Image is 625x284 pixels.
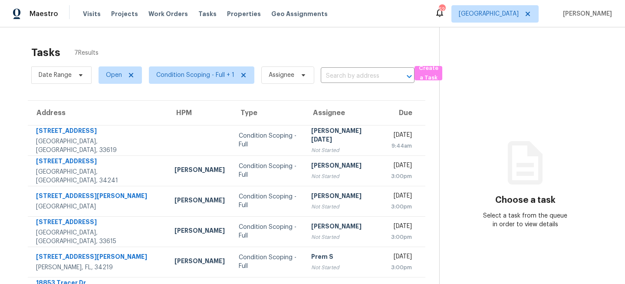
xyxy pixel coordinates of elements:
div: [PERSON_NAME] [174,196,225,207]
div: Not Started [311,146,377,155]
span: Tasks [198,11,217,17]
div: 3:00pm [391,202,412,211]
div: [STREET_ADDRESS] [36,218,161,228]
th: HPM [168,101,232,125]
div: [DATE] [391,252,412,263]
div: [GEOGRAPHIC_DATA], [GEOGRAPHIC_DATA], 33615 [36,228,161,246]
th: Address [28,101,168,125]
span: Assignee [269,71,294,79]
div: 3:00pm [391,233,412,241]
div: [GEOGRAPHIC_DATA], [GEOGRAPHIC_DATA], 33619 [36,137,161,155]
th: Type [232,101,304,125]
div: [PERSON_NAME] [174,257,225,267]
div: 52 [439,5,445,14]
div: 3:00pm [391,263,412,272]
div: [DATE] [391,131,412,142]
div: Condition Scoping - Full [239,192,297,210]
div: [GEOGRAPHIC_DATA] [36,202,161,211]
div: [STREET_ADDRESS][PERSON_NAME] [36,252,161,263]
div: [PERSON_NAME], FL, 34219 [36,263,161,272]
div: Not Started [311,172,377,181]
div: 9:44am [391,142,412,150]
span: Create a Task [419,63,438,83]
div: Condition Scoping - Full [239,223,297,240]
h3: Choose a task [495,196,556,205]
div: 3:00pm [391,172,412,181]
div: Condition Scoping - Full [239,132,297,149]
div: [PERSON_NAME] [174,226,225,237]
span: Geo Assignments [271,10,328,18]
div: [PERSON_NAME] [311,222,377,233]
span: [PERSON_NAME] [559,10,612,18]
div: [GEOGRAPHIC_DATA], [GEOGRAPHIC_DATA], 34241 [36,168,161,185]
span: Open [106,71,122,79]
div: [PERSON_NAME] [311,192,377,202]
button: Create a Task [414,66,442,80]
div: [STREET_ADDRESS] [36,126,161,137]
th: Assignee [304,101,384,125]
div: Not Started [311,263,377,272]
div: Prem S [311,252,377,263]
span: 7 Results [74,49,99,57]
span: Visits [83,10,101,18]
div: [DATE] [391,192,412,202]
button: Open [403,70,415,83]
span: Condition Scoping - Full + 1 [156,71,234,79]
span: Maestro [30,10,58,18]
div: Not Started [311,202,377,211]
div: Not Started [311,233,377,241]
div: [PERSON_NAME] [311,161,377,172]
span: Properties [227,10,261,18]
div: Select a task from the queue in order to view details [483,211,569,229]
input: Search by address [321,69,390,83]
div: [PERSON_NAME] [174,165,225,176]
div: Condition Scoping - Full [239,253,297,271]
span: Projects [111,10,138,18]
div: [STREET_ADDRESS][PERSON_NAME] [36,192,161,202]
h2: Tasks [31,48,60,57]
span: [GEOGRAPHIC_DATA] [459,10,519,18]
span: Work Orders [148,10,188,18]
div: [PERSON_NAME][DATE] [311,126,377,146]
div: [DATE] [391,161,412,172]
div: [STREET_ADDRESS] [36,157,161,168]
div: Condition Scoping - Full [239,162,297,179]
span: Date Range [39,71,72,79]
th: Due [384,101,425,125]
div: [DATE] [391,222,412,233]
